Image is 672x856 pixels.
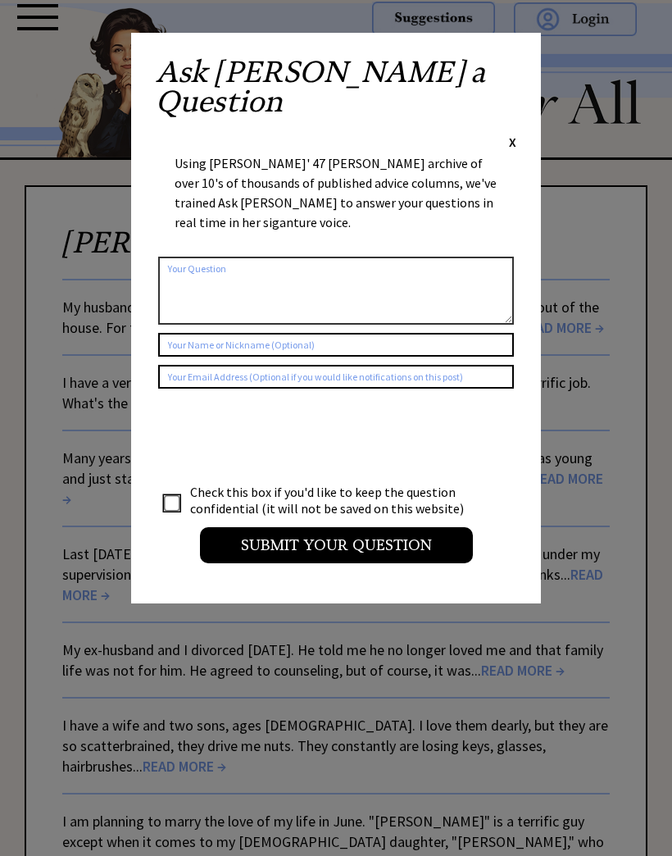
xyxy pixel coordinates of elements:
[189,483,479,517] td: Check this box if you'd like to keep the question confidential (it will not be saved on this webs...
[509,134,516,150] span: X
[200,527,473,563] input: Submit your Question
[158,333,514,357] input: Your Name or Nickname (Optional)
[156,57,516,133] h2: Ask [PERSON_NAME] a Question
[158,405,407,469] iframe: reCAPTCHA
[175,153,497,248] div: Using [PERSON_NAME]' 47 [PERSON_NAME] archive of over 10's of thousands of published advice colum...
[158,365,514,389] input: Your Email Address (Optional if you would like notifications on this post)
